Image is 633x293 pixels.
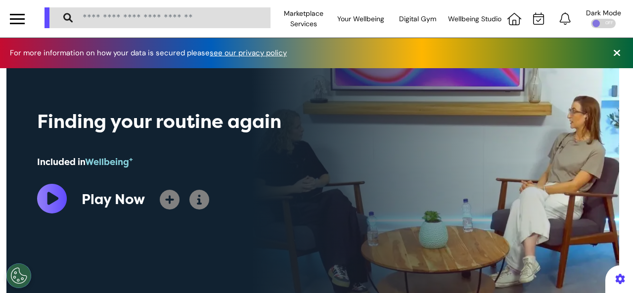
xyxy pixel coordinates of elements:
[332,5,389,33] div: Your Wellbeing
[389,5,446,33] div: Digital Gym
[6,263,31,288] button: Open Preferences
[85,157,133,167] span: Wellbeing
[586,9,621,16] div: Dark Mode
[210,48,287,58] a: see our privacy policy
[447,5,503,33] div: Wellbeing Studio
[591,19,616,28] div: OFF
[37,108,374,136] div: Finding your routine again
[129,156,133,163] sup: +
[82,189,145,210] div: Play Now
[37,156,374,169] div: Included in
[10,49,297,57] div: For more information on how your data is secured please
[275,5,332,33] div: Marketplace Services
